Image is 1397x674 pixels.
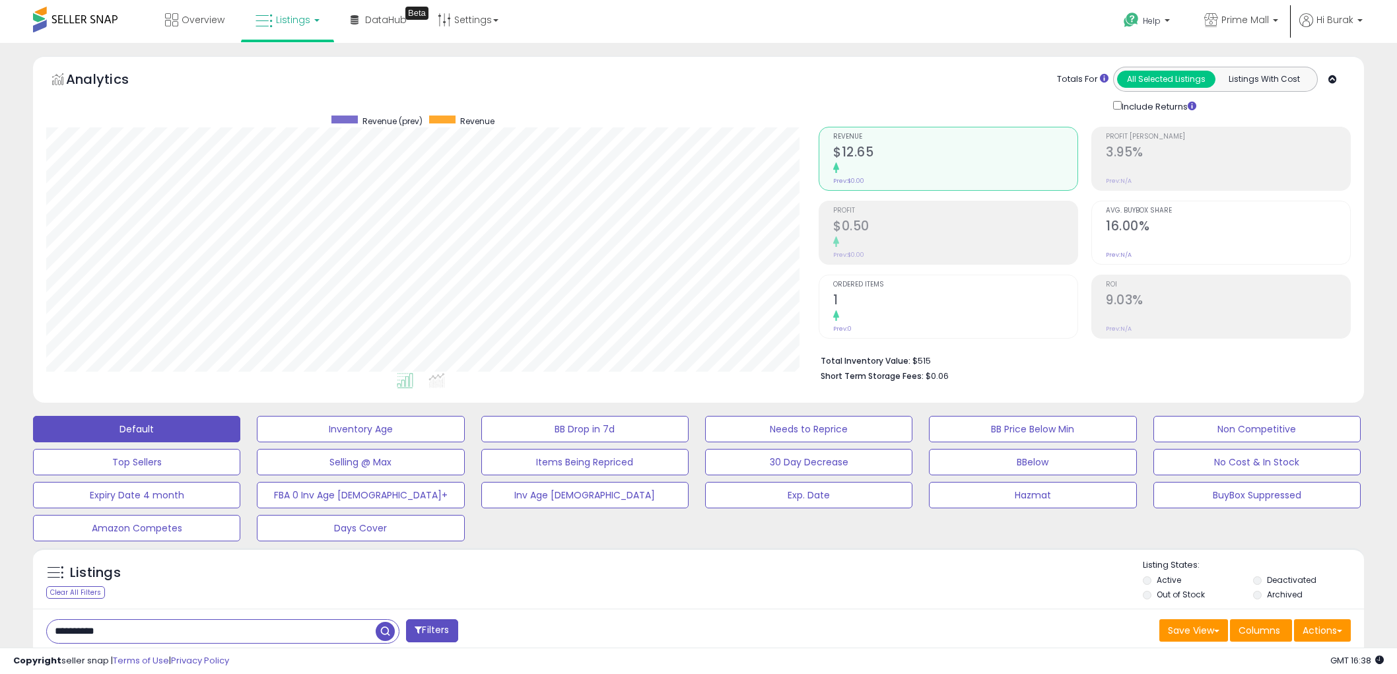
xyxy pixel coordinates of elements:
[1106,145,1350,162] h2: 3.95%
[257,449,464,475] button: Selling @ Max
[171,654,229,667] a: Privacy Policy
[833,281,1077,288] span: Ordered Items
[1106,219,1350,236] h2: 16.00%
[705,449,912,475] button: 30 Day Decrease
[1299,13,1363,43] a: Hi Burak
[1153,449,1361,475] button: No Cost & In Stock
[821,355,910,366] b: Total Inventory Value:
[33,515,240,541] button: Amazon Competes
[833,207,1077,215] span: Profit
[481,416,689,442] button: BB Drop in 7d
[705,482,912,508] button: Exp. Date
[113,654,169,667] a: Terms of Use
[1106,292,1350,310] h2: 9.03%
[929,482,1136,508] button: Hazmat
[365,13,407,26] span: DataHub
[1153,482,1361,508] button: BuyBox Suppressed
[1106,177,1132,185] small: Prev: N/A
[1153,416,1361,442] button: Non Competitive
[182,13,224,26] span: Overview
[1221,13,1269,26] span: Prime Mall
[1057,73,1108,86] div: Totals For
[481,482,689,508] button: Inv Age [DEMOGRAPHIC_DATA]
[1143,559,1364,572] p: Listing States:
[1316,13,1353,26] span: Hi Burak
[929,449,1136,475] button: BBelow
[833,145,1077,162] h2: $12.65
[13,654,61,667] strong: Copyright
[833,133,1077,141] span: Revenue
[1230,619,1292,642] button: Columns
[257,482,464,508] button: FBA 0 Inv Age [DEMOGRAPHIC_DATA]+
[276,13,310,26] span: Listings
[46,586,105,599] div: Clear All Filters
[362,116,423,127] span: Revenue (prev)
[1215,71,1313,88] button: Listings With Cost
[1113,2,1183,43] a: Help
[1294,619,1351,642] button: Actions
[1106,207,1350,215] span: Avg. Buybox Share
[1267,574,1316,586] label: Deactivated
[926,370,949,382] span: $0.06
[1157,589,1205,600] label: Out of Stock
[1123,12,1140,28] i: Get Help
[481,449,689,475] button: Items Being Repriced
[833,177,864,185] small: Prev: $0.00
[1239,624,1280,637] span: Columns
[1106,133,1350,141] span: Profit [PERSON_NAME]
[1157,574,1181,586] label: Active
[1117,71,1215,88] button: All Selected Listings
[833,251,864,259] small: Prev: $0.00
[406,619,458,642] button: Filters
[66,70,154,92] h5: Analytics
[33,416,240,442] button: Default
[13,655,229,667] div: seller snap | |
[1106,251,1132,259] small: Prev: N/A
[70,564,121,582] h5: Listings
[1106,281,1350,288] span: ROI
[1267,589,1303,600] label: Archived
[33,482,240,508] button: Expiry Date 4 month
[1330,654,1384,667] span: 2025-09-15 16:38 GMT
[460,116,494,127] span: Revenue
[833,325,852,333] small: Prev: 0
[1159,619,1228,642] button: Save View
[821,352,1341,368] li: $515
[257,416,464,442] button: Inventory Age
[405,7,428,20] div: Tooltip anchor
[1143,15,1161,26] span: Help
[833,292,1077,310] h2: 1
[833,219,1077,236] h2: $0.50
[1103,98,1212,114] div: Include Returns
[929,416,1136,442] button: BB Price Below Min
[821,370,924,382] b: Short Term Storage Fees:
[1106,325,1132,333] small: Prev: N/A
[257,515,464,541] button: Days Cover
[33,449,240,475] button: Top Sellers
[705,416,912,442] button: Needs to Reprice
